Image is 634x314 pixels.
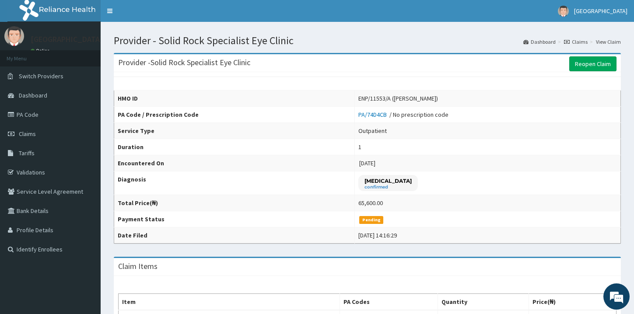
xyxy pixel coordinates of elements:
th: Total Price(₦) [114,195,355,211]
span: Pending [359,216,383,224]
a: PA/74D4CB [358,111,389,119]
a: Online [31,48,52,54]
th: Diagnosis [114,171,355,195]
th: Encountered On [114,155,355,171]
a: View Claim [596,38,621,45]
th: HMO ID [114,91,355,107]
a: Dashboard [523,38,556,45]
span: Switch Providers [19,72,63,80]
p: [MEDICAL_DATA] [364,177,412,185]
div: [DATE] 14:16:29 [358,231,397,240]
span: [GEOGRAPHIC_DATA] [574,7,627,15]
th: Service Type [114,123,355,139]
div: / No prescription code [358,110,448,119]
a: Reopen Claim [569,56,616,71]
a: Claims [564,38,588,45]
h1: Provider - Solid Rock Specialist Eye Clinic [114,35,621,46]
h3: Provider - Solid Rock Specialist Eye Clinic [118,59,250,66]
th: Price(₦) [529,294,616,311]
span: Claims [19,130,36,138]
th: PA Code / Prescription Code [114,107,355,123]
th: Item [119,294,340,311]
th: PA Codes [340,294,438,311]
span: [DATE] [359,159,375,167]
span: Dashboard [19,91,47,99]
div: 1 [358,143,361,151]
p: [GEOGRAPHIC_DATA] [31,35,103,43]
div: ENP/11553/A ([PERSON_NAME]) [358,94,438,103]
th: Duration [114,139,355,155]
div: Outpatient [358,126,387,135]
div: 65,600.00 [358,199,383,207]
h3: Claim Items [118,262,158,270]
img: User Image [4,26,24,46]
img: User Image [558,6,569,17]
small: confirmed [364,185,412,189]
th: Quantity [438,294,529,311]
span: Tariffs [19,149,35,157]
th: Date Filed [114,227,355,244]
th: Payment Status [114,211,355,227]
